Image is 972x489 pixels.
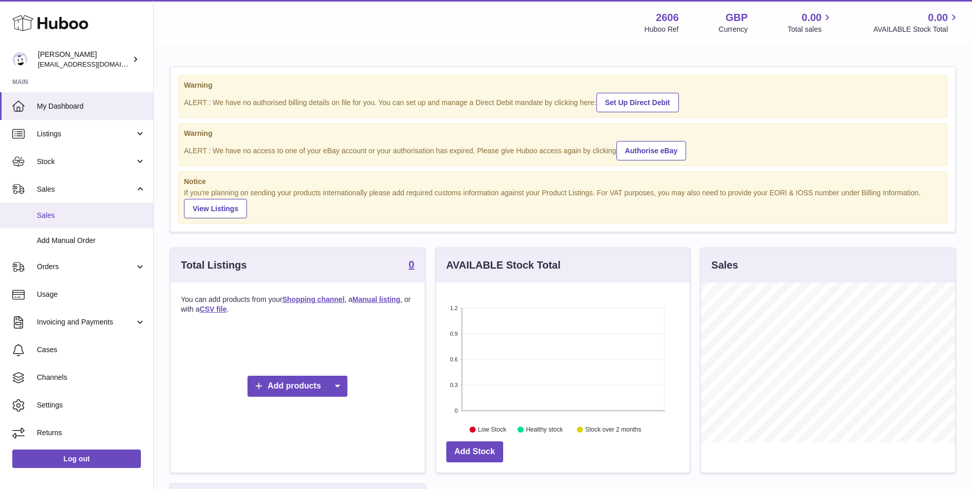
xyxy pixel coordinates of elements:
[12,52,28,67] img: internalAdmin-2606@internal.huboo.com
[585,426,641,434] text: Stock over 2 months
[37,428,146,438] span: Returns
[184,199,247,218] a: View Listings
[928,11,948,25] span: 0.00
[184,80,942,90] strong: Warning
[184,177,942,187] strong: Notice
[454,407,458,414] text: 0
[478,426,507,434] text: Low Stock
[596,93,679,112] a: Set Up Direct Debit
[37,236,146,246] span: Add Manual Order
[37,345,146,355] span: Cases
[200,305,227,313] a: CSV file
[37,211,146,220] span: Sales
[37,262,135,272] span: Orders
[12,450,141,468] a: Log out
[37,290,146,299] span: Usage
[656,11,679,25] strong: 2606
[802,11,822,25] span: 0.00
[450,331,458,337] text: 0.9
[616,141,687,160] a: Authorise eBay
[184,129,942,138] strong: Warning
[37,317,135,327] span: Invoicing and Payments
[37,101,146,111] span: My Dashboard
[181,295,415,314] p: You can add products from your , a , or with a .
[409,259,415,272] a: 0
[37,157,135,167] span: Stock
[446,258,561,272] h3: AVAILABLE Stock Total
[450,356,458,362] text: 0.6
[181,258,247,272] h3: Total Listings
[37,185,135,194] span: Sales
[873,11,960,34] a: 0.00 AVAILABLE Stock Total
[873,25,960,34] span: AVAILABLE Stock Total
[184,139,942,160] div: ALERT : We have no access to one of your eBay account or your authorisation has expired. Please g...
[37,373,146,382] span: Channels
[353,295,400,303] a: Manual listing
[711,258,738,272] h3: Sales
[788,25,833,34] span: Total sales
[184,91,942,112] div: ALERT : We have no authorised billing details on file for you. You can set up and manage a Direct...
[409,259,415,270] strong: 0
[450,305,458,311] text: 1.2
[282,295,344,303] a: Shopping channel
[526,426,563,434] text: Healthy stock
[645,25,679,34] div: Huboo Ref
[38,50,130,69] div: [PERSON_NAME]
[37,400,146,410] span: Settings
[788,11,833,34] a: 0.00 Total sales
[38,60,151,68] span: [EMAIL_ADDRESS][DOMAIN_NAME]
[37,129,135,139] span: Listings
[446,441,503,462] a: Add Stock
[726,11,748,25] strong: GBP
[247,376,347,397] a: Add products
[719,25,748,34] div: Currency
[184,188,942,219] div: If you're planning on sending your products internationally please add required customs informati...
[450,382,458,388] text: 0.3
